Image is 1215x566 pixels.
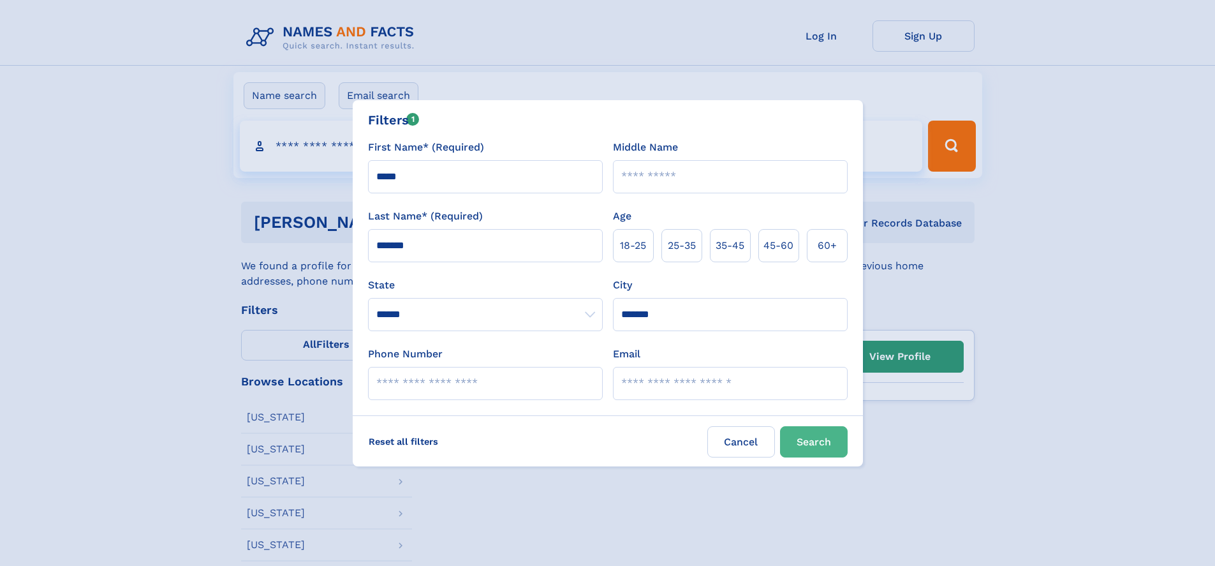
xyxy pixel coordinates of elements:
label: Email [613,346,640,362]
span: 18‑25 [620,238,646,253]
label: Age [613,209,631,224]
span: 60+ [818,238,837,253]
label: Cancel [707,426,775,458]
label: Phone Number [368,346,443,362]
label: Reset all filters [360,426,446,457]
label: Last Name* (Required) [368,209,483,224]
button: Search [780,426,848,458]
label: State [368,278,603,293]
label: Middle Name [613,140,678,155]
span: 45‑60 [763,238,793,253]
label: First Name* (Required) [368,140,484,155]
label: City [613,278,632,293]
span: 25‑35 [668,238,696,253]
div: Filters [368,110,420,130]
span: 35‑45 [716,238,744,253]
